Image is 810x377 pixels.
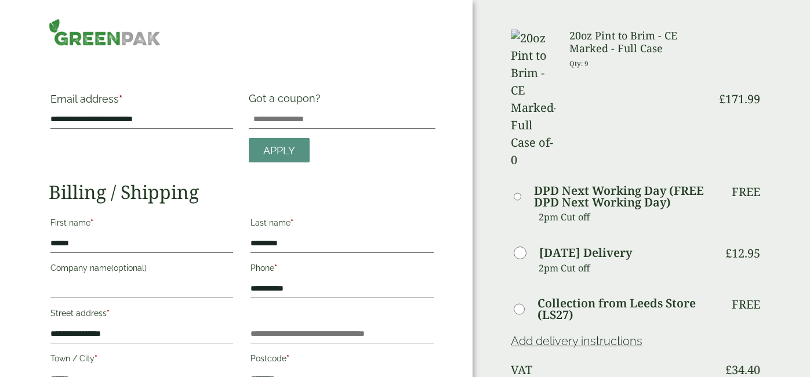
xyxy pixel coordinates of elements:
a: Apply [249,138,310,163]
label: Company name [50,260,234,280]
span: £ [719,91,725,107]
h3: 20oz Pint to Brim - CE Marked - Full Case [569,30,710,55]
img: 20oz Pint to Brim - CE Marked-Full Case of-0 [511,30,555,169]
p: 2pm Cut off [539,208,710,226]
span: (optional) [111,263,147,273]
img: GreenPak Supplies [49,19,161,46]
label: Postcode [250,350,434,370]
span: £ [725,245,732,261]
span: Apply [263,144,295,157]
p: Free [732,185,760,199]
a: Add delivery instructions [511,334,642,348]
abbr: required [286,354,289,363]
abbr: required [290,218,293,227]
h2: Billing / Shipping [49,181,435,203]
label: Got a coupon? [249,92,325,110]
bdi: 171.99 [719,91,760,107]
label: DPD Next Working Day (FREE DPD Next Working Day) [534,185,710,208]
label: First name [50,215,234,234]
label: Town / City [50,350,234,370]
abbr: required [90,218,93,227]
label: [DATE] Delivery [539,247,632,259]
small: Qty: 9 [569,59,589,68]
p: Free [732,298,760,311]
bdi: 12.95 [725,245,760,261]
p: 2pm Cut off [539,259,710,277]
abbr: required [95,354,97,363]
label: Last name [250,215,434,234]
label: Email address [50,94,234,110]
label: Collection from Leeds Store (LS27) [537,298,710,321]
label: Phone [250,260,434,280]
label: Street address [50,305,234,325]
abbr: required [107,309,110,318]
abbr: required [274,263,277,273]
abbr: required [119,93,122,105]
